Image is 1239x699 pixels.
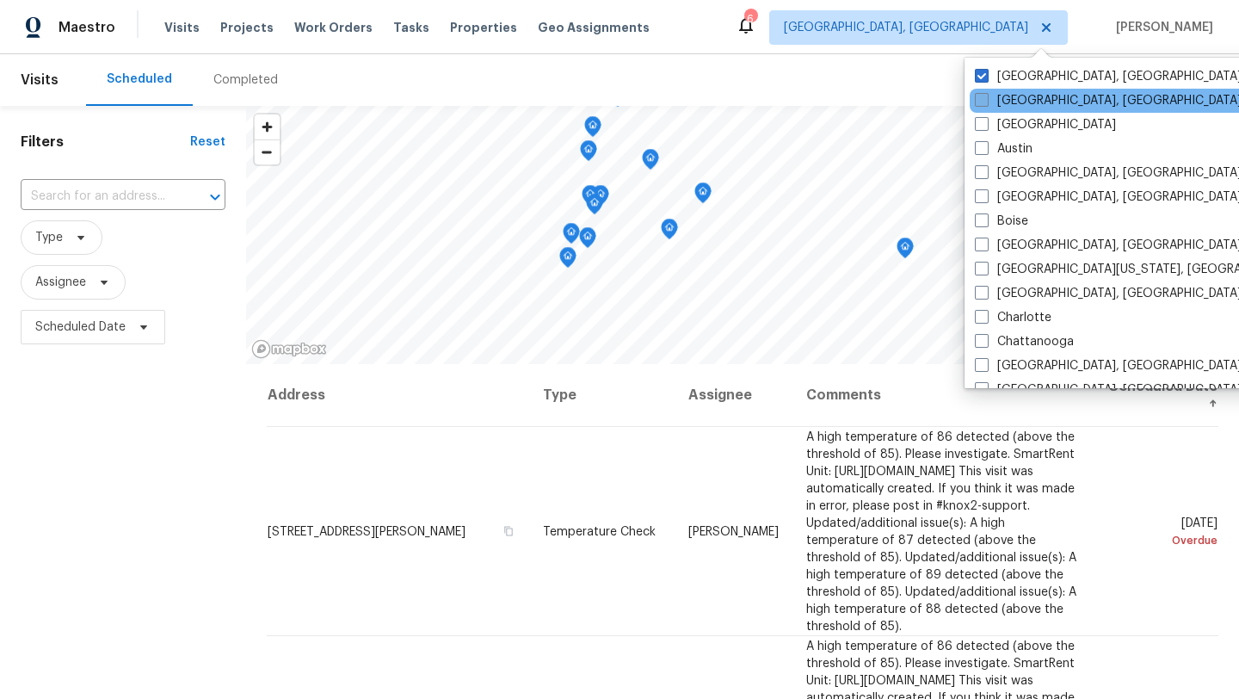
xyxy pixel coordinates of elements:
div: Map marker [559,247,576,274]
span: Type [35,229,63,246]
span: Scheduled Date [35,319,126,336]
button: Open [203,185,227,209]
div: Map marker [592,185,609,212]
span: [GEOGRAPHIC_DATA], [GEOGRAPHIC_DATA] [784,19,1028,36]
button: Zoom out [255,139,280,164]
div: Map marker [897,238,914,264]
span: Visits [21,61,59,99]
div: Reset [190,133,225,151]
div: Map marker [586,194,603,220]
span: Projects [220,19,274,36]
th: Address [267,364,530,427]
div: Map marker [642,149,659,176]
span: Work Orders [294,19,373,36]
div: Map marker [584,116,601,143]
label: Boise [975,213,1028,230]
div: Map marker [580,140,597,167]
span: Visits [164,19,200,36]
button: Zoom in [255,114,280,139]
span: Properties [450,19,517,36]
span: [PERSON_NAME] [688,525,779,537]
label: Chattanooga [975,333,1074,350]
th: Type [529,364,674,427]
span: [STREET_ADDRESS][PERSON_NAME] [268,525,465,537]
th: Assignee [675,364,792,427]
span: Geo Assignments [538,19,650,36]
div: Completed [213,71,278,89]
label: [GEOGRAPHIC_DATA] [975,116,1116,133]
div: Map marker [563,223,580,250]
label: Charlotte [975,309,1051,326]
a: Mapbox homepage [251,339,327,359]
button: Copy Address [500,523,515,538]
span: Maestro [59,19,115,36]
span: Tasks [393,22,429,34]
canvas: Map [246,106,1227,364]
span: Assignee [35,274,86,291]
th: Comments [792,364,1094,427]
h1: Filters [21,133,190,151]
input: Search for an address... [21,183,177,210]
div: Map marker [694,182,712,209]
span: Zoom out [255,140,280,164]
div: Scheduled [107,71,172,88]
span: Temperature Check [543,525,656,537]
div: Overdue [1107,531,1217,548]
span: [PERSON_NAME] [1109,19,1213,36]
div: Map marker [579,227,596,254]
div: Map marker [661,219,678,245]
div: 6 [744,10,756,28]
span: [DATE] [1107,517,1217,548]
div: Map marker [582,185,599,212]
label: Austin [975,140,1032,158]
span: A high temperature of 86 detected (above the threshold of 85). Please investigate. SmartRent Unit... [806,430,1076,632]
th: Scheduled Date ↑ [1094,364,1218,427]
